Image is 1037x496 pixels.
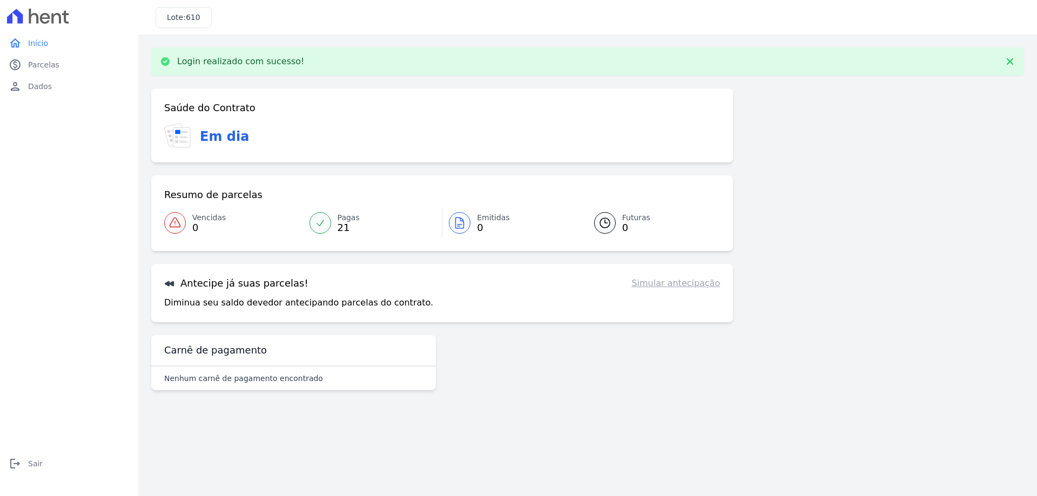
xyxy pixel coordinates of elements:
[338,212,360,223] span: Pagas
[164,344,267,357] h3: Carnê de pagamento
[4,76,134,97] a: personDados
[442,208,581,238] a: Emitidas 0
[4,54,134,76] a: paidParcelas
[177,56,305,67] p: Login realizado com sucesso!
[164,296,433,309] p: Diminua seu saldo devedor antecipando parcelas do contrato.
[164,188,262,201] h3: Resumo de parcelas
[164,277,308,290] h3: Antecipe já suas parcelas!
[192,212,226,223] span: Vencidas
[28,81,52,92] span: Dados
[9,37,22,50] i: home
[192,223,226,232] span: 0
[186,13,200,22] span: 610
[164,208,303,238] a: Vencidas 0
[477,223,510,232] span: 0
[164,373,323,384] p: Nenhum carnê de pagamento encontrado
[4,453,134,474] a: logoutSair
[167,12,200,23] h3: Lote:
[164,101,255,114] h3: Saúde do Contrato
[28,458,43,469] span: Sair
[9,58,22,71] i: paid
[622,212,650,223] span: Futuras
[338,223,360,232] span: 21
[477,212,510,223] span: Emitidas
[28,38,48,49] span: Início
[9,457,22,470] i: logout
[303,208,442,238] a: Pagas 21
[4,32,134,54] a: homeInício
[581,208,720,238] a: Futuras 0
[200,127,249,146] h3: Em dia
[631,277,720,290] a: Simular antecipação
[28,59,59,70] span: Parcelas
[9,80,22,93] i: person
[622,223,650,232] span: 0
